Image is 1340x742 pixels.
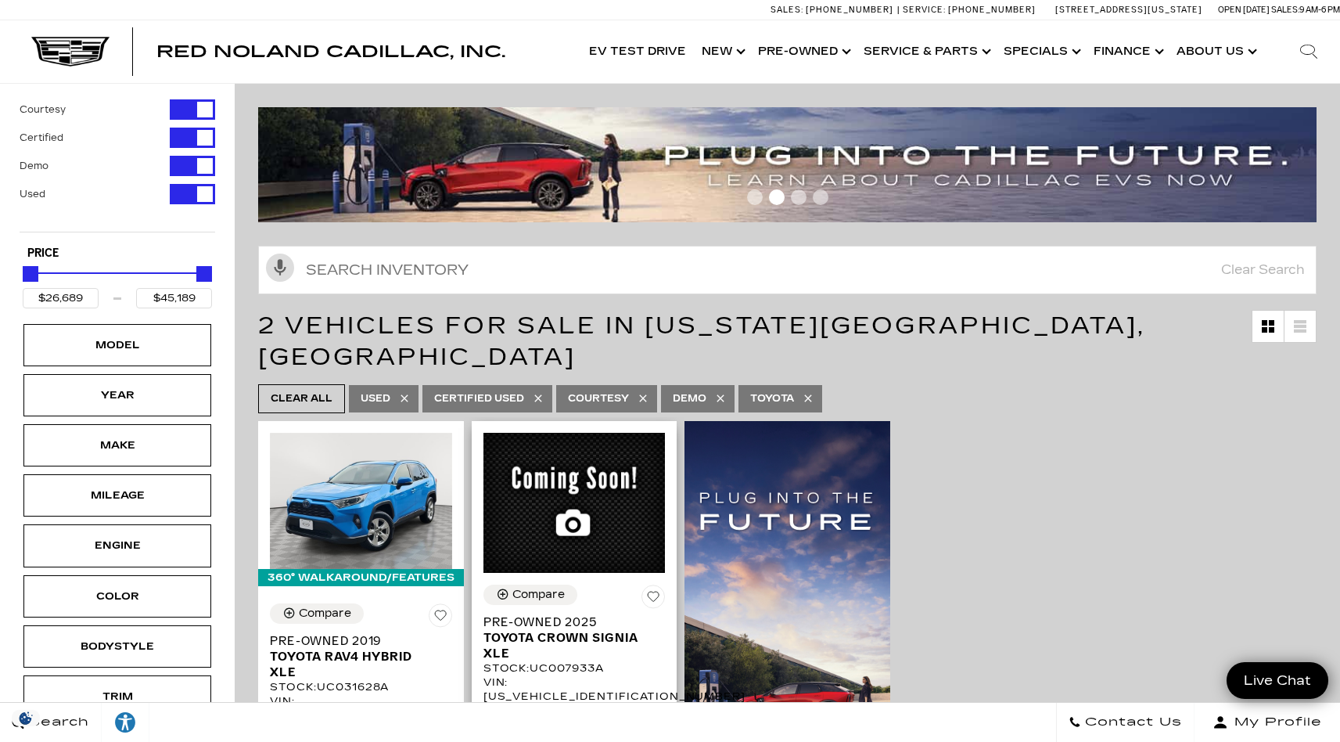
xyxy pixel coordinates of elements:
[24,711,89,733] span: Search
[20,186,45,202] label: Used
[258,312,1145,371] span: 2 Vehicles for Sale in [US_STATE][GEOGRAPHIC_DATA], [GEOGRAPHIC_DATA]
[20,99,215,232] div: Filter by Vehicle Type
[8,710,44,726] section: Click to Open Cookie Consent Modal
[78,537,156,554] div: Engine
[1218,5,1270,15] span: Open [DATE]
[806,5,893,15] span: [PHONE_NUMBER]
[897,5,1040,14] a: Service: [PHONE_NUMBER]
[641,585,665,614] button: Save Vehicle
[434,389,524,409] span: Certified Used
[1195,703,1340,742] button: Open user profile menu
[483,675,666,704] div: VIN: [US_VEHICLE_IDENTIFICATION_NUMBER]
[1086,20,1169,83] a: Finance
[78,638,156,655] div: Bodystyle
[1299,5,1340,15] span: 9 AM-6 PM
[23,625,211,668] div: BodystyleBodystyle
[270,603,364,624] button: Compare Vehicle
[270,633,440,649] span: Pre-Owned 2019
[23,261,212,308] div: Price
[156,44,505,59] a: Red Noland Cadillac, Inc.
[771,5,803,15] span: Sales:
[78,387,156,404] div: Year
[512,588,565,602] div: Compare
[1252,311,1284,342] a: Grid View
[813,189,828,205] span: Go to slide 4
[270,694,452,722] div: VIN: [US_VEHICLE_IDENTIFICATION_NUMBER]
[1227,662,1328,699] a: Live Chat
[483,585,577,605] button: Compare Vehicle
[23,288,99,308] input: Minimum
[1271,5,1299,15] span: Sales:
[78,588,156,605] div: Color
[568,389,629,409] span: Courtesy
[1277,20,1340,83] div: Search
[270,433,452,569] img: 2019 Toyota RAV4 Hybrid XLE
[102,703,149,742] a: Explore your accessibility options
[1169,20,1262,83] a: About Us
[31,37,110,67] img: Cadillac Dark Logo with Cadillac White Text
[856,20,996,83] a: Service & Parts
[23,324,211,366] div: ModelModel
[271,389,332,409] span: Clear All
[23,474,211,517] div: MileageMileage
[8,710,44,726] img: Opt-Out Icon
[23,266,38,282] div: Minimum Price
[1055,5,1202,15] a: [STREET_ADDRESS][US_STATE]
[750,389,794,409] span: Toyota
[78,487,156,504] div: Mileage
[903,5,946,15] span: Service:
[299,607,351,621] div: Compare
[483,630,654,661] span: Toyota Crown Signia XLE
[23,374,211,416] div: YearYear
[78,337,156,354] div: Model
[78,437,156,454] div: Make
[483,661,666,675] div: Stock : UC007933A
[23,575,211,618] div: ColorColor
[23,524,211,567] div: EngineEngine
[1228,711,1322,733] span: My Profile
[791,189,807,205] span: Go to slide 3
[1081,711,1182,733] span: Contact Us
[102,711,149,734] div: Explore your accessibility options
[78,688,156,705] div: Trim
[23,675,211,718] div: TrimTrim
[20,158,48,174] label: Demo
[196,266,212,282] div: Maximum Price
[483,433,666,573] img: 2025 Toyota Crown Signia XLE
[258,246,1317,294] input: Search Inventory
[750,20,856,83] a: Pre-Owned
[996,20,1086,83] a: Specials
[769,189,785,205] span: Go to slide 2
[270,633,452,680] a: Pre-Owned 2019Toyota RAV4 Hybrid XLE
[694,20,750,83] a: New
[27,247,207,261] h5: Price
[673,389,706,409] span: Demo
[136,288,212,308] input: Maximum
[361,389,390,409] span: Used
[948,5,1036,15] span: [PHONE_NUMBER]
[1236,672,1319,690] span: Live Chat
[270,649,440,680] span: Toyota RAV4 Hybrid XLE
[23,424,211,466] div: MakeMake
[581,20,694,83] a: EV Test Drive
[429,603,452,633] button: Save Vehicle
[483,614,666,661] a: Pre-Owned 2025Toyota Crown Signia XLE
[483,614,654,630] span: Pre-Owned 2025
[258,107,1328,222] img: ev-blog-post-banners4
[20,130,63,146] label: Certified
[1056,703,1195,742] a: Contact Us
[156,42,505,61] span: Red Noland Cadillac, Inc.
[20,102,66,117] label: Courtesy
[747,189,763,205] span: Go to slide 1
[266,254,294,282] svg: Click to toggle on voice search
[258,569,464,586] div: 360° WalkAround/Features
[270,680,452,694] div: Stock : UC031628A
[771,5,897,14] a: Sales: [PHONE_NUMBER]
